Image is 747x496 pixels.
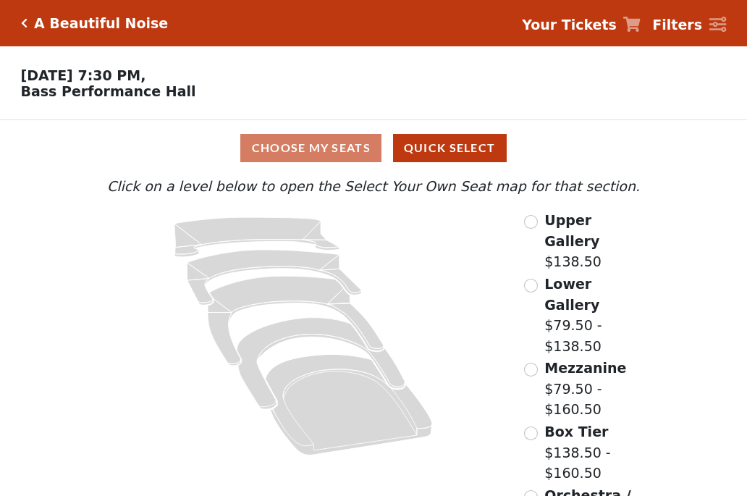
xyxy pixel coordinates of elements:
[652,17,702,33] strong: Filters
[522,14,641,35] a: Your Tickets
[544,360,626,376] span: Mezzanine
[652,14,726,35] a: Filters
[266,355,433,455] path: Orchestra / Parterre Circle - Seats Available: 27
[544,421,643,484] label: $138.50 - $160.50
[34,15,168,32] h5: A Beautiful Noise
[174,217,339,257] path: Upper Gallery - Seats Available: 295
[187,250,362,305] path: Lower Gallery - Seats Available: 82
[21,18,28,28] a: Click here to go back to filters
[522,17,617,33] strong: Your Tickets
[544,424,608,440] span: Box Tier
[544,274,643,356] label: $79.50 - $138.50
[393,134,507,162] button: Quick Select
[544,358,643,420] label: $79.50 - $160.50
[104,176,643,197] p: Click on a level below to open the Select Your Own Seat map for that section.
[544,212,599,249] span: Upper Gallery
[544,276,599,313] span: Lower Gallery
[544,210,643,272] label: $138.50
